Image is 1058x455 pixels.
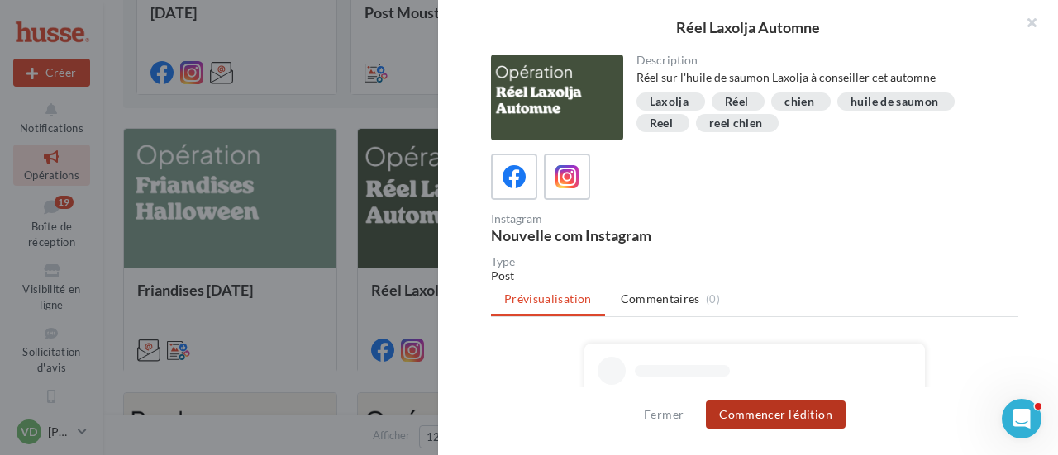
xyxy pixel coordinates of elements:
div: Réel sur l'huile de saumon Laxolja à conseiller cet automne [636,69,1006,86]
span: (0) [706,292,720,306]
div: reel chien [709,117,763,130]
div: Reel [650,117,673,130]
span: Commentaires [621,291,700,307]
div: Description [636,55,1006,66]
button: Fermer [637,405,690,424]
div: Réel [725,96,748,108]
div: Type [491,256,1018,268]
div: huile de saumon [851,96,938,108]
div: chien [784,96,814,108]
button: Commencer l'édition [706,400,846,429]
div: Réel Laxolja Automne [465,20,1032,35]
div: Post [491,268,1018,284]
div: Instagram [491,213,748,225]
iframe: Intercom live chat [1002,399,1041,438]
div: Laxolja [650,96,689,108]
div: Nouvelle com Instagram [491,228,748,243]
